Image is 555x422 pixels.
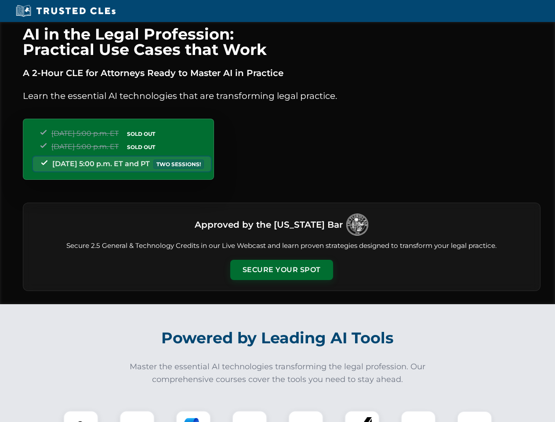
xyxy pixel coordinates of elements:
p: Learn the essential AI technologies that are transforming legal practice. [23,89,540,103]
h3: Approved by the [US_STATE] Bar [195,217,343,233]
img: Trusted CLEs [13,4,118,18]
p: A 2-Hour CLE for Attorneys Ready to Master AI in Practice [23,66,540,80]
p: Secure 2.5 General & Technology Credits in our Live Webcast and learn proven strategies designed ... [34,241,530,251]
img: Logo [346,214,368,236]
h2: Powered by Leading AI Tools [34,323,521,353]
span: [DATE] 5:00 p.m. ET [51,129,119,138]
h1: AI in the Legal Profession: Practical Use Cases that Work [23,26,540,57]
button: Secure Your Spot [230,260,333,280]
p: Master the essential AI technologies transforming the legal profession. Our comprehensive courses... [124,360,432,386]
span: [DATE] 5:00 p.m. ET [51,142,119,151]
span: SOLD OUT [124,129,158,138]
span: SOLD OUT [124,142,158,152]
